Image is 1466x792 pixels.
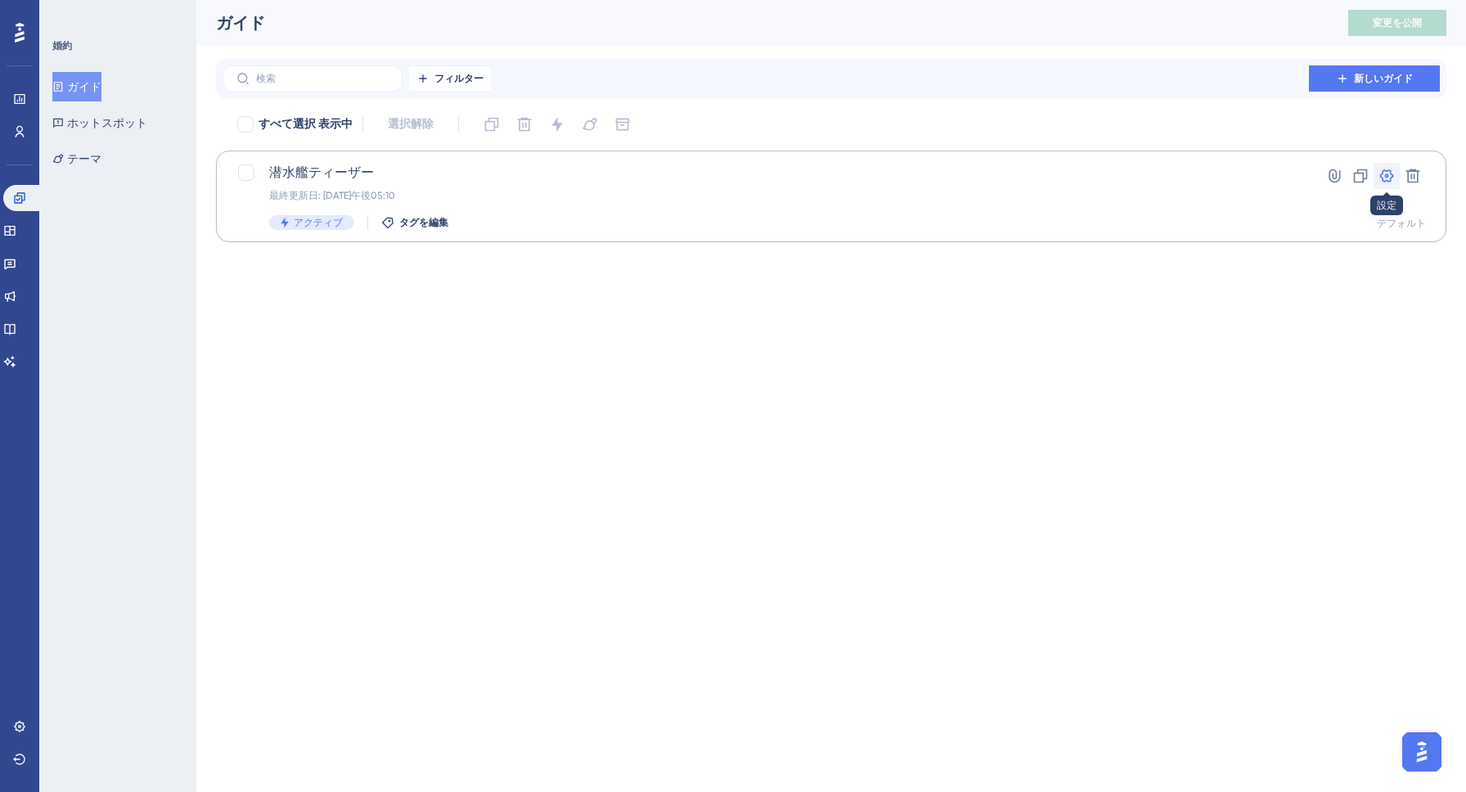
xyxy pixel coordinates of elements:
[434,73,483,84] font: フィルター
[52,40,72,52] font: 婚約
[269,164,374,180] font: 潜水艦ティーザー
[67,80,101,93] font: ガイド
[216,13,265,33] font: ガイド
[1309,65,1440,92] button: 新しいガイド
[294,217,343,228] font: アクティブ
[409,65,491,92] button: フィルター
[1373,17,1422,29] font: 変更を公開
[269,190,395,201] font: 最終更新日: [DATE]午後05:10
[388,117,434,131] font: 選択解除
[399,217,448,228] font: タグを編集
[52,144,101,173] button: テーマ
[52,108,147,137] button: ホットスポット
[1397,727,1446,776] iframe: UserGuiding AIアシスタントランチャー
[1354,73,1413,84] font: 新しいガイド
[67,152,101,165] font: テーマ
[256,73,389,84] input: 検索
[381,216,448,229] button: タグを編集
[1348,10,1446,36] button: 変更を公開
[67,116,147,129] font: ホットスポット
[1377,218,1426,229] font: デフォルト
[373,110,448,139] button: 選択解除
[52,72,101,101] button: ガイド
[259,117,353,131] font: すべて選択 表示中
